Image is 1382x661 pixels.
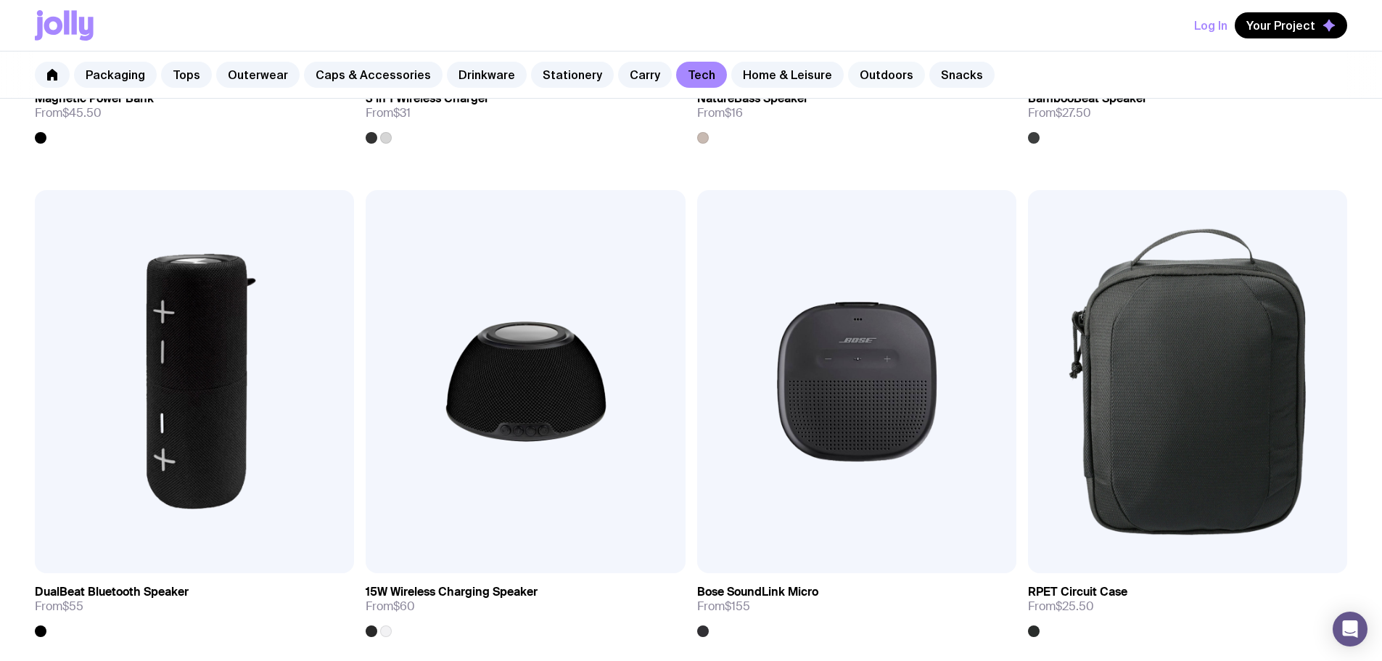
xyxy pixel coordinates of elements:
[676,62,727,88] a: Tech
[1235,12,1347,38] button: Your Project
[35,80,354,144] a: Magnetic Power BankFrom$45.50
[731,62,844,88] a: Home & Leisure
[161,62,212,88] a: Tops
[35,585,189,599] h3: DualBeat Bluetooth Speaker
[725,599,750,614] span: $155
[366,106,411,120] span: From
[366,80,685,144] a: 3 in 1 Wireless ChargerFrom$31
[62,599,83,614] span: $55
[366,599,415,614] span: From
[531,62,614,88] a: Stationery
[1056,105,1091,120] span: $27.50
[697,80,1016,144] a: NatureBass SpeakerFrom$16
[447,62,527,88] a: Drinkware
[1246,18,1315,33] span: Your Project
[35,106,102,120] span: From
[697,585,818,599] h3: Bose SoundLink Micro
[393,105,411,120] span: $31
[618,62,672,88] a: Carry
[216,62,300,88] a: Outerwear
[1333,612,1367,646] div: Open Intercom Messenger
[1028,585,1127,599] h3: RPET Circuit Case
[366,585,538,599] h3: 15W Wireless Charging Speaker
[35,599,83,614] span: From
[725,105,743,120] span: $16
[1056,599,1094,614] span: $25.50
[1028,599,1094,614] span: From
[697,106,743,120] span: From
[366,573,685,637] a: 15W Wireless Charging SpeakerFrom$60
[304,62,443,88] a: Caps & Accessories
[74,62,157,88] a: Packaging
[1028,80,1347,144] a: BambooBeat SpeakerFrom$27.50
[35,573,354,637] a: DualBeat Bluetooth SpeakerFrom$55
[62,105,102,120] span: $45.50
[848,62,925,88] a: Outdoors
[697,573,1016,637] a: Bose SoundLink MicroFrom$155
[393,599,415,614] span: $60
[1194,12,1227,38] button: Log In
[1028,106,1091,120] span: From
[697,599,750,614] span: From
[1028,573,1347,637] a: RPET Circuit CaseFrom$25.50
[929,62,995,88] a: Snacks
